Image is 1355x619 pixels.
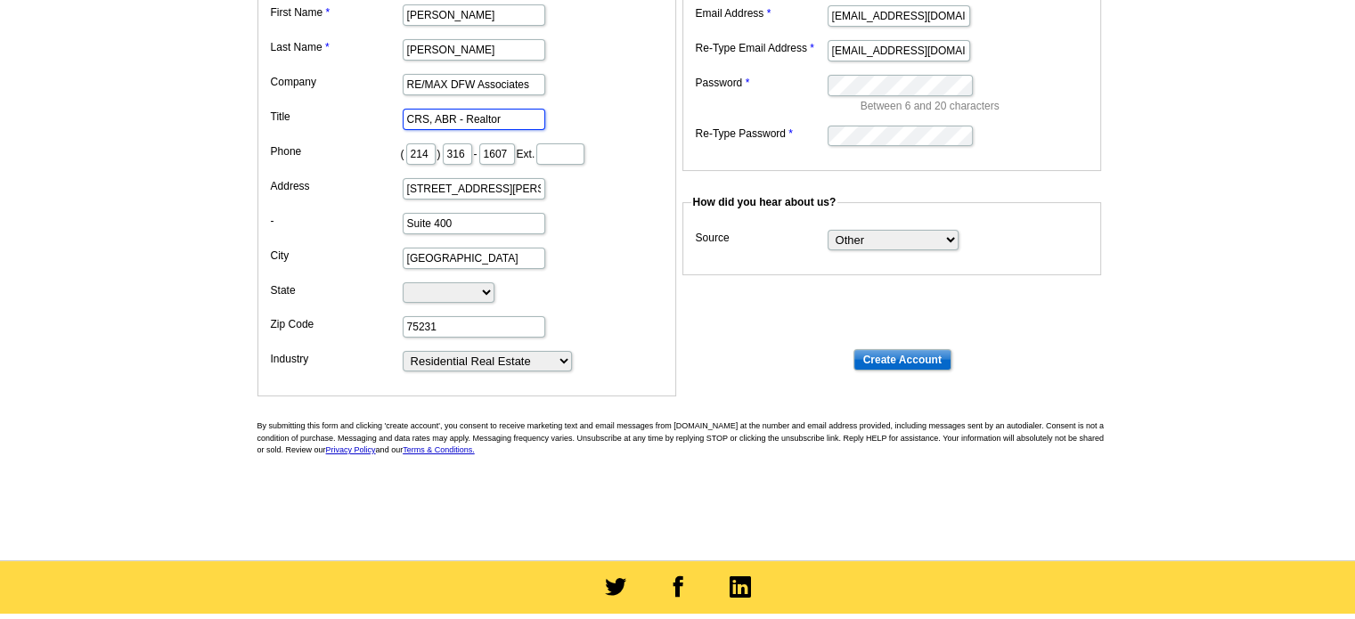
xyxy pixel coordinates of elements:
[266,139,667,167] dd: ( ) - Ext.
[257,420,1113,457] p: By submitting this form and clicking 'create account', you consent to receive marketing text and ...
[271,351,401,367] label: Industry
[696,230,826,246] label: Source
[691,194,838,210] legend: How did you hear about us?
[696,40,826,56] label: Re-Type Email Address
[696,126,826,142] label: Re-Type Password
[326,445,376,454] a: Privacy Policy
[271,143,401,159] label: Phone
[271,213,401,229] label: -
[271,109,401,125] label: Title
[853,349,951,371] input: Create Account
[271,282,401,298] label: State
[999,205,1355,619] iframe: LiveChat chat widget
[403,445,475,454] a: Terms & Conditions.
[271,74,401,90] label: Company
[271,316,401,332] label: Zip Code
[271,248,401,264] label: City
[696,5,826,21] label: Email Address
[696,75,826,91] label: Password
[271,39,401,55] label: Last Name
[861,98,1092,114] p: Between 6 and 20 characters
[271,178,401,194] label: Address
[271,4,401,20] label: First Name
